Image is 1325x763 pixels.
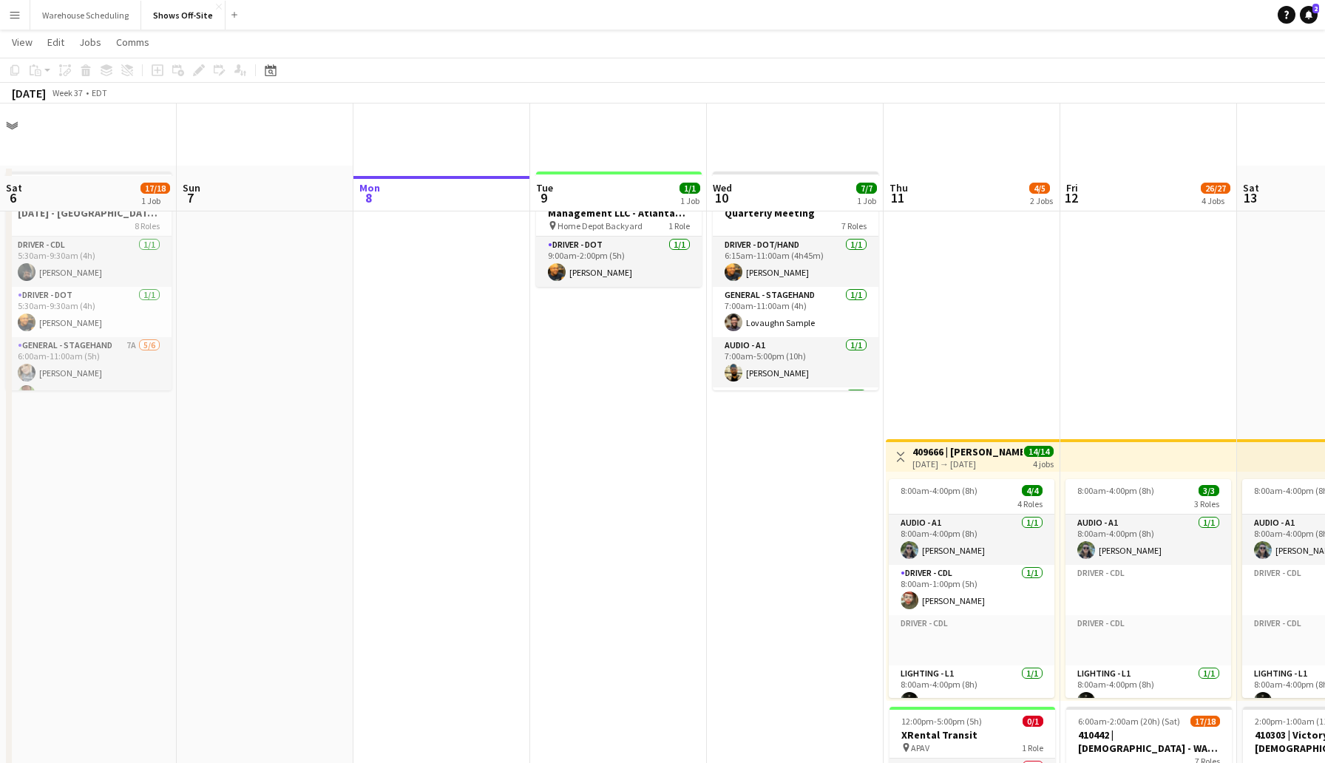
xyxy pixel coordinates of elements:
span: Home Depot Backyard [558,220,643,231]
span: Comms [116,35,149,49]
span: 3 Roles [1194,498,1219,509]
app-card-role: Driver - CDL1/18:00am-1:00pm (5h)[PERSON_NAME] [889,565,1054,615]
div: 1 Job [857,195,876,206]
app-card-role: Lighting - L11/18:00am-4:00pm (8h)[PERSON_NAME] [1065,665,1231,716]
span: 1/1 [680,183,700,194]
app-card-role: Audio - A11/18:00am-4:00pm (8h)[PERSON_NAME] [889,515,1054,565]
span: 3/3 [1199,485,1219,496]
a: 2 [1300,6,1318,24]
app-job-card: 8:00am-4:00pm (8h)3/33 RolesAudio - A11/18:00am-4:00pm (8h)[PERSON_NAME]Driver - CDLDriver - CDLL... [1065,479,1231,698]
button: Shows Off-Site [141,1,226,30]
app-card-role: Driver - DOT1/19:00am-2:00pm (5h)[PERSON_NAME] [536,237,702,287]
span: 17/18 [140,183,170,194]
h3: XRental Transit [889,728,1055,742]
span: Jobs [79,35,101,49]
div: [DATE] → [DATE] [912,458,1023,469]
span: 1 Role [1022,742,1043,753]
a: Comms [110,33,155,52]
div: 1 Job [680,195,699,206]
span: 6 [4,189,22,206]
span: 8 Roles [135,220,160,231]
span: 11 [887,189,908,206]
span: 7 Roles [841,220,867,231]
span: 14/14 [1024,446,1054,457]
span: 6:00am-2:00am (20h) (Sat) [1078,716,1180,727]
span: Sun [183,181,200,194]
div: EDT [92,87,107,98]
app-card-role-placeholder: Driver - CDL [889,615,1054,665]
app-card-role: Lighting - L11/18:00am-4:00pm (8h)[PERSON_NAME] [889,665,1054,716]
span: 12:00pm-5:00pm (5h) [901,716,982,727]
app-job-card: 8:00am-4:00pm (8h)4/44 RolesAudio - A11/18:00am-4:00pm (8h)[PERSON_NAME]Driver - CDL1/18:00am-1:0... [889,479,1054,698]
span: Fri [1066,181,1078,194]
app-card-role: Driver - DOT/Hand1/16:15am-11:00am (4h45m)[PERSON_NAME] [713,237,878,287]
span: 10 [711,189,732,206]
app-card-role: Audio - A11/18:00am-4:00pm (8h)[PERSON_NAME] [1065,515,1231,565]
span: 2 [1312,4,1319,13]
span: Mon [359,181,380,194]
a: Jobs [73,33,107,52]
app-card-role: General - Stagehand7A5/66:00am-11:00am (5h)[PERSON_NAME][PERSON_NAME] [6,337,172,495]
app-card-role: Video - TD/ Show Caller1/1 [713,387,878,438]
span: Edit [47,35,64,49]
span: Tue [536,181,553,194]
app-card-role-placeholder: Driver - CDL [1065,565,1231,615]
span: 7/7 [856,183,877,194]
a: View [6,33,38,52]
span: Sat [6,181,22,194]
app-job-card: 6:15am-8:00pm (13h45m)7/7410265 | CarMax Business Quarterly Meeting7 RolesDriver - DOT/Hand1/16:1... [713,172,878,390]
app-job-card: 5:30am-2:30am (21h) (Sun)17/18410401 | Praise On The Hill - [DATE] - [GEOGRAPHIC_DATA], [GEOGRAPH... [6,172,172,390]
span: 0/1 [1023,716,1043,727]
span: Sat [1243,181,1259,194]
app-card-role: Driver - DOT1/15:30am-9:30am (4h)[PERSON_NAME] [6,287,172,337]
div: 1 Job [141,195,169,206]
span: 7 [180,189,200,206]
span: Week 37 [49,87,86,98]
div: 4 Jobs [1202,195,1230,206]
div: 4 jobs [1033,457,1054,469]
span: View [12,35,33,49]
span: 13 [1241,189,1259,206]
app-card-role-placeholder: Driver - CDL [1065,615,1231,665]
span: 12 [1064,189,1078,206]
span: Thu [889,181,908,194]
app-card-role: General - Stagehand1/17:00am-11:00am (4h)Lovaughn Sample [713,287,878,337]
span: 1 Role [668,220,690,231]
span: 8 [357,189,380,206]
button: Warehouse Scheduling [30,1,141,30]
a: Edit [41,33,70,52]
span: 9 [534,189,553,206]
app-card-role: Audio - A11/17:00am-5:00pm (10h)[PERSON_NAME] [713,337,878,387]
span: 8:00am-4:00pm (8h) [1077,485,1154,496]
span: 8:00am-4:00pm (8h) [901,485,977,496]
h3: 410442 | [DEMOGRAPHIC_DATA] - WAVE College Ministry 2025 [1066,728,1232,755]
span: 4 Roles [1017,498,1043,509]
div: [DATE] [12,86,46,101]
span: 4/4 [1022,485,1043,496]
span: APAV [911,742,929,753]
h3: 409666 | [PERSON_NAME] Event [912,445,1023,458]
span: 4/5 [1029,183,1050,194]
span: 26/27 [1201,183,1230,194]
app-job-card: 9:00am-2:00pm (5h)1/1410482 | JJA Project Management LLC - Atlanta Food & Wine Festival - Home De... [536,172,702,287]
span: Wed [713,181,732,194]
span: 17/18 [1190,716,1220,727]
app-card-role: Driver - CDL1/15:30am-9:30am (4h)[PERSON_NAME] [6,237,172,287]
div: 2 Jobs [1030,195,1053,206]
